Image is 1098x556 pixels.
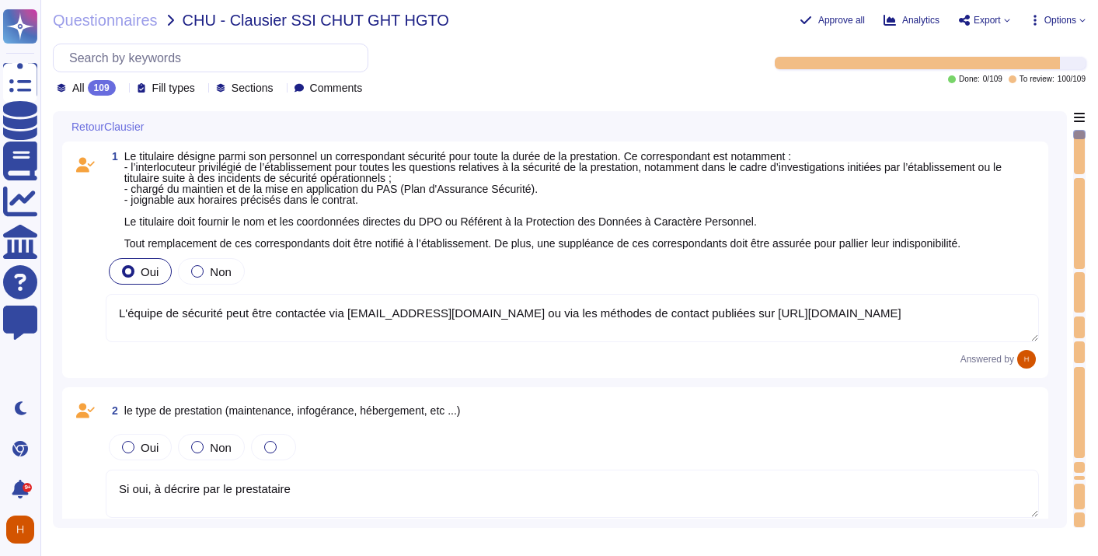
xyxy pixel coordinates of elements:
span: Options [1044,16,1076,25]
span: Approve all [818,16,865,25]
span: Answered by [960,355,1014,364]
span: 0 / 109 [983,75,1002,83]
span: 1 [106,151,118,162]
span: Fill types [152,82,195,93]
span: All [72,82,85,93]
span: CHU - Clausier SSI CHUT GHT HGTO [183,12,449,28]
span: Analytics [902,16,939,25]
span: Oui [141,441,159,454]
span: 2 [106,405,118,416]
span: Le titulaire désigne parmi son personnel un correspondant sécurité pour toute la durée de la pres... [124,150,1002,250]
span: To review: [1020,75,1054,83]
button: user [3,512,45,547]
div: 9+ [23,483,32,492]
span: Non [210,441,232,454]
span: Sections [232,82,274,93]
span: 100 / 109 [1058,75,1086,83]
textarea: L'équipe de sécurité peut être contactée via [EMAIL_ADDRESS][DOMAIN_NAME] ou via les méthodes de ... [106,294,1039,342]
span: Oui [141,265,159,278]
span: Questionnaires [53,12,158,28]
input: Search by keywords [61,44,368,72]
span: Comments [310,82,363,93]
textarea: Si oui, à décrire par le prestataire [106,470,1039,518]
span: le type de prestation (maintenance, infogérance, hébergement, etc ...) [124,404,461,417]
span: Non [210,265,232,278]
button: Analytics [884,14,939,26]
button: Approve all [800,14,865,26]
img: user [6,516,34,544]
div: 109 [88,80,116,96]
span: Export [974,16,1001,25]
img: user [1017,350,1036,369]
span: RetourClausier [71,121,144,132]
span: Done: [959,75,980,83]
